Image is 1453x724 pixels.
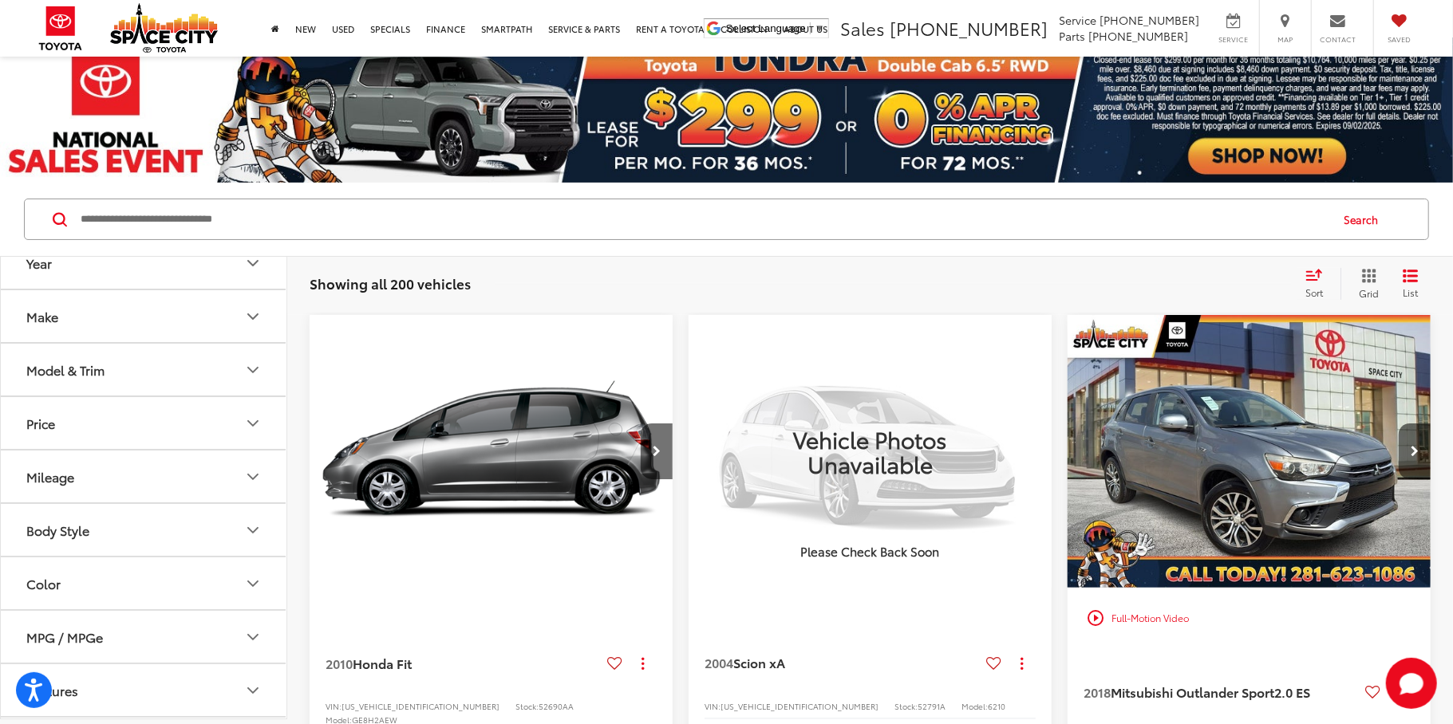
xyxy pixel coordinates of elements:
button: PricePrice [1,397,288,449]
div: Price [26,415,55,431]
span: Scion xA [733,653,785,671]
div: Mileage [26,469,74,484]
span: 2.0 ES [1274,683,1310,701]
div: MPG / MPGe [26,629,103,644]
input: Search by Make, Model, or Keyword [79,200,1329,238]
span: dropdown dots [1021,657,1023,670]
div: Year [26,255,52,270]
button: MPG / MPGeMPG / MPGe [1,611,288,663]
span: Showing all 200 vehicles [310,273,471,293]
div: MPG / MPGe [243,628,263,647]
span: Service [1215,34,1251,45]
button: Next image [1399,423,1431,479]
span: 2018 [1084,683,1111,701]
button: Model & TrimModel & Trim [1,344,288,395]
button: Grid View [1340,268,1391,300]
button: ColorColor [1,557,288,609]
span: Sales [840,15,885,41]
img: 2010 Honda Fit Base FWD [309,315,674,589]
span: Map [1268,34,1303,45]
button: FeaturesFeatures [1,664,288,716]
span: VIN: [326,700,342,712]
span: Grid [1359,286,1379,300]
svg: Start Chat [1386,658,1437,709]
span: [PHONE_NUMBER] [1100,12,1199,28]
span: Contact [1320,34,1356,45]
div: Color [243,574,263,593]
button: Actions [629,650,657,678]
button: Search [1329,199,1401,239]
button: MakeMake [1,290,288,342]
span: Service [1059,12,1096,28]
div: Mileage [243,467,263,486]
div: Model & Trim [26,362,105,377]
div: Color [26,576,61,591]
span: List [1403,285,1419,299]
div: Model & Trim [243,360,263,380]
button: Actions [1008,649,1036,677]
span: Stock: [515,700,539,712]
button: MileageMileage [1,451,288,502]
div: Body Style [243,521,263,540]
button: Toggle Chat Window [1386,658,1437,709]
div: Price [243,414,263,433]
button: Next image [641,423,673,479]
span: VIN: [705,700,721,712]
span: 52791A [918,700,946,712]
a: 2004Scion xA [705,654,980,671]
a: 2010 Honda Fit Base FWD2010 Honda Fit Base FWD2010 Honda Fit Base FWD2010 Honda Fit Base FWD [309,315,674,588]
a: 2018Mitsubishi Outlander Sport2.0 ES [1084,683,1359,701]
div: Year [243,254,263,273]
button: YearYear [1,237,288,289]
button: Select sort value [1297,268,1340,300]
span: 6210 [988,700,1005,712]
span: [PHONE_NUMBER] [890,15,1048,41]
a: 2010Honda Fit [326,655,601,672]
button: List View [1391,268,1431,300]
span: [US_VEHICLE_IDENTIFICATION_NUMBER] [721,700,879,712]
span: 2004 [705,653,733,671]
span: 52690AA [539,700,574,712]
div: Features [26,683,78,698]
span: Saved [1382,34,1417,45]
div: Make [26,309,58,324]
div: Features [243,681,263,700]
span: dropdown dots [642,657,644,670]
div: Make [243,307,263,326]
a: 2018 Mitsubishi Outlander Sport 2.0 ES 4x22018 Mitsubishi Outlander Sport 2.0 ES 4x22018 Mitsubis... [1067,315,1432,588]
span: Stock: [894,700,918,712]
span: [PHONE_NUMBER] [1088,28,1188,44]
img: 2018 Mitsubishi Outlander Sport 2.0 ES 4x2 [1067,315,1432,589]
div: 2010 Honda Fit Base 0 [309,315,674,588]
span: Model: [961,700,988,712]
img: Space City Toyota [110,3,218,53]
span: [US_VEHICLE_IDENTIFICATION_NUMBER] [342,700,499,712]
button: Body StyleBody Style [1,504,288,556]
div: 2018 Mitsubishi Outlander Sport 2.0 ES 0 [1067,315,1432,588]
span: Parts [1059,28,1085,44]
span: Mitsubishi Outlander Sport [1111,683,1274,701]
span: 2010 [326,654,353,672]
img: Vehicle Photos Unavailable Please Check Back Soon [689,315,1052,587]
span: Sort [1305,285,1323,299]
a: VIEW_DETAILS [689,315,1052,587]
div: Body Style [26,522,89,537]
span: Honda Fit [353,654,412,672]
